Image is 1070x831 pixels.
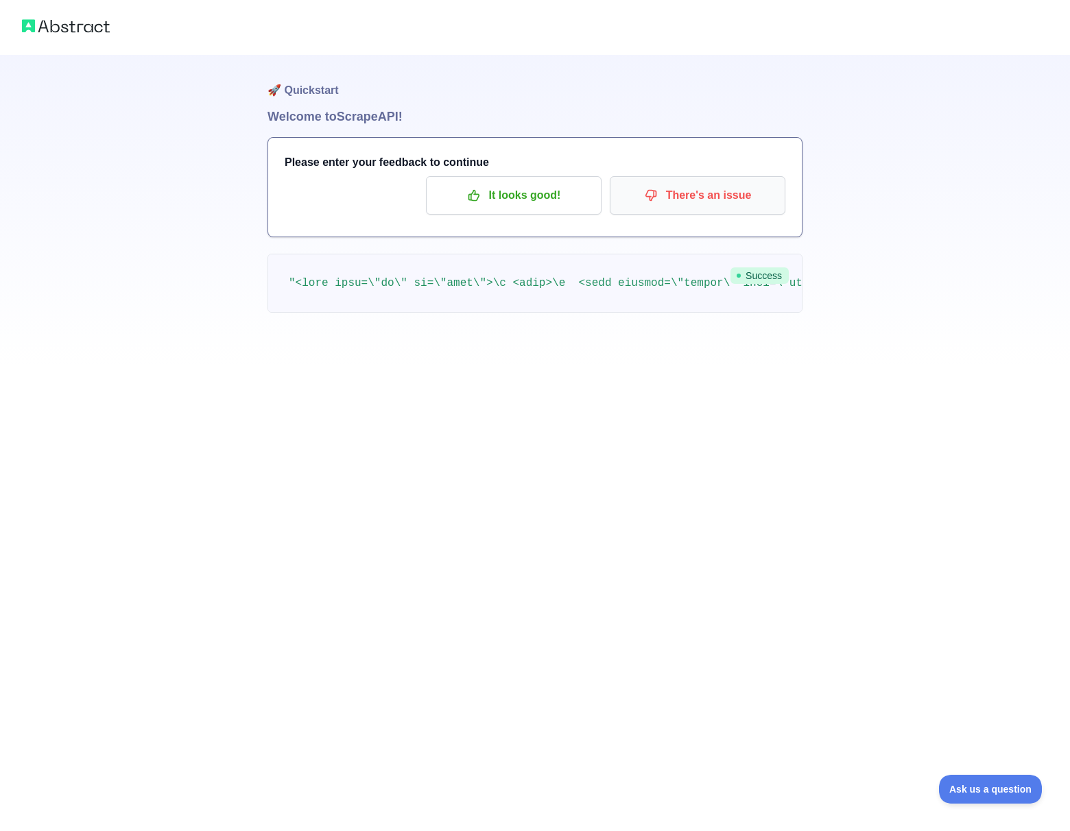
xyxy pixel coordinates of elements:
p: It looks good! [436,184,591,207]
span: Success [730,267,789,284]
iframe: Toggle Customer Support [939,775,1043,804]
h1: Welcome to Scrape API! [267,107,802,126]
img: Abstract logo [22,16,110,36]
h1: 🚀 Quickstart [267,55,802,107]
h3: Please enter your feedback to continue [285,154,785,171]
p: There's an issue [620,184,775,207]
button: There's an issue [610,176,785,215]
button: It looks good! [426,176,602,215]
